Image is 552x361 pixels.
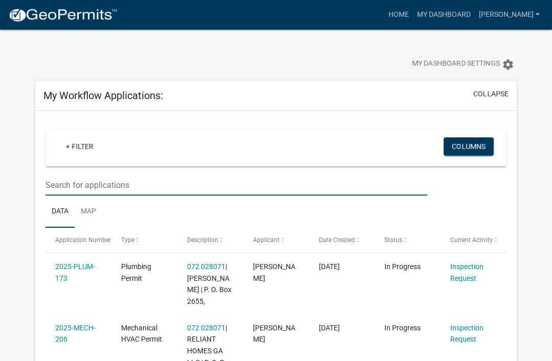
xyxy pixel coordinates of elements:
[375,228,441,252] datatable-header-cell: Status
[187,262,225,271] a: 072 028071
[58,137,102,156] a: + Filter
[121,236,134,244] span: Type
[309,228,375,252] datatable-header-cell: Date Created
[412,58,500,70] span: My Dashboard Settings
[45,175,427,196] input: Search for applications
[450,236,493,244] span: Current Activity
[319,236,355,244] span: Date Created
[444,137,494,156] button: Columns
[441,228,507,252] datatable-header-cell: Current Activity
[404,54,522,74] button: My Dashboard Settingssettings
[384,236,402,244] span: Status
[43,89,163,102] h5: My Workflow Applications:
[253,324,295,344] span: Melinda Landrum
[111,228,177,252] datatable-header-cell: Type
[319,324,340,332] span: 08/25/2025
[243,228,309,252] datatable-header-cell: Applicant
[177,228,243,252] datatable-header-cell: Description
[413,5,475,25] a: My Dashboard
[450,324,484,344] a: Inspection Request
[384,5,413,25] a: Home
[55,236,111,244] span: Application Number
[502,58,514,70] i: settings
[450,262,484,282] a: Inspection Request
[187,236,218,244] span: Description
[55,262,95,282] a: 2025-PLUM-173
[45,228,111,252] datatable-header-cell: Application Number
[473,89,509,100] button: collapse
[121,324,162,344] span: Mechanical HVAC Permit
[319,262,340,271] span: 08/26/2025
[45,196,75,228] a: Data
[384,324,421,332] span: In Progress
[75,196,102,228] a: Map
[384,262,421,271] span: In Progress
[187,324,225,332] a: 072 028071
[121,262,151,282] span: Plumbing Permit
[253,262,295,282] span: Melinda Landrum
[55,324,96,344] a: 2025-MECH-206
[187,262,232,305] span: 072 028071 | Lance McCart | P. O. Box 2655,
[253,236,280,244] span: Applicant
[475,5,544,25] a: [PERSON_NAME]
